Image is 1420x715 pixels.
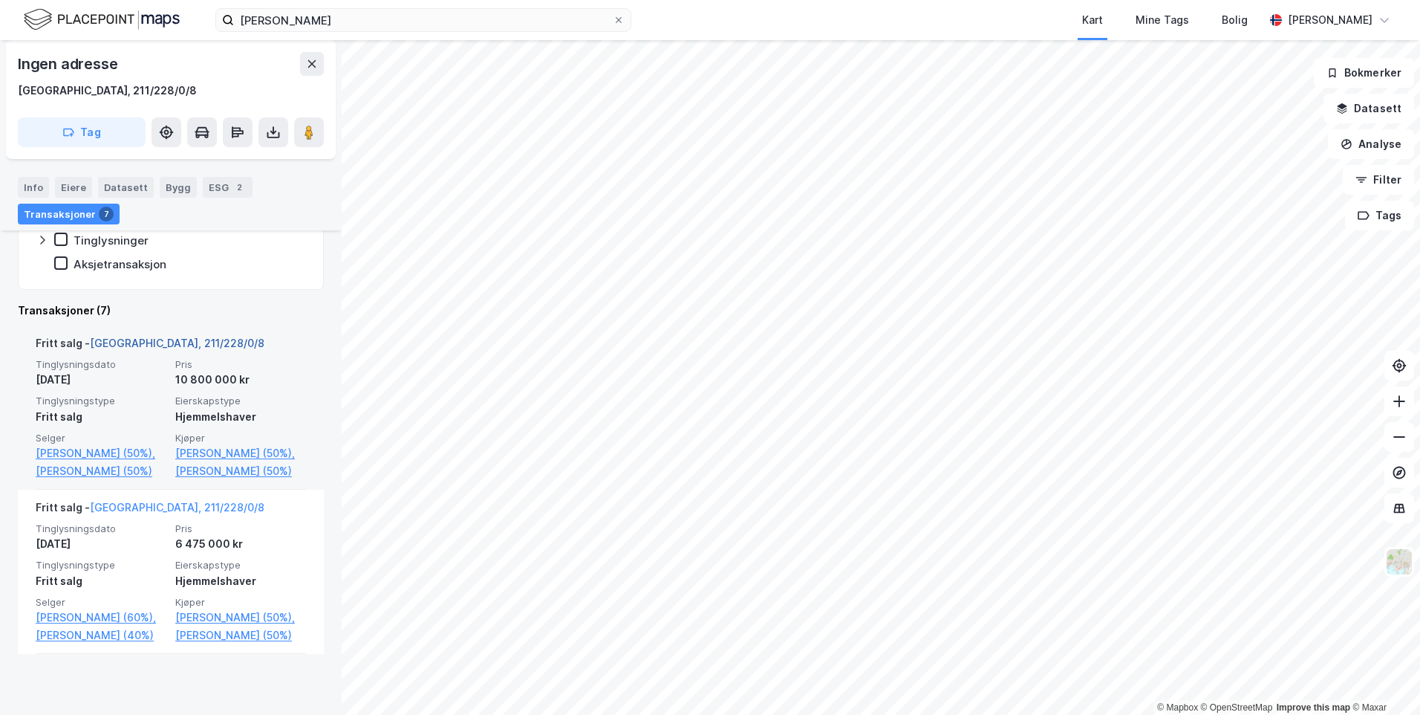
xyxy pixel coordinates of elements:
[1277,702,1350,713] a: Improve this map
[1222,11,1248,29] div: Bolig
[175,462,306,480] a: [PERSON_NAME] (50%)
[36,371,166,389] div: [DATE]
[36,432,166,444] span: Selger
[175,609,306,627] a: [PERSON_NAME] (50%),
[98,177,154,198] div: Datasett
[36,395,166,407] span: Tinglysningstype
[175,371,306,389] div: 10 800 000 kr
[175,408,306,426] div: Hjemmelshaver
[175,432,306,444] span: Kjøper
[18,52,120,76] div: Ingen adresse
[1157,702,1198,713] a: Mapbox
[74,233,149,247] div: Tinglysninger
[175,535,306,553] div: 6 475 000 kr
[1136,11,1189,29] div: Mine Tags
[175,559,306,572] span: Eierskapstype
[234,9,613,31] input: Søk på adresse, matrikkel, gårdeiere, leietakere eller personer
[160,177,197,198] div: Bygg
[175,596,306,609] span: Kjøper
[90,501,264,514] a: [GEOGRAPHIC_DATA], 211/228/0/8
[90,337,264,349] a: [GEOGRAPHIC_DATA], 211/228/0/8
[36,408,166,426] div: Fritt salg
[18,302,324,320] div: Transaksjoner (7)
[175,444,306,462] a: [PERSON_NAME] (50%),
[36,596,166,609] span: Selger
[36,358,166,371] span: Tinglysningsdato
[1385,548,1413,576] img: Z
[36,522,166,535] span: Tinglysningsdato
[1343,165,1414,195] button: Filter
[203,177,253,198] div: ESG
[55,177,92,198] div: Eiere
[1346,644,1420,715] div: Kontrollprogram for chat
[36,499,264,522] div: Fritt salg -
[74,257,166,271] div: Aksjetransaksjon
[175,572,306,590] div: Hjemmelshaver
[18,82,197,100] div: [GEOGRAPHIC_DATA], 211/228/0/8
[18,177,49,198] div: Info
[1288,11,1372,29] div: [PERSON_NAME]
[175,627,306,644] a: [PERSON_NAME] (50%)
[1082,11,1103,29] div: Kart
[99,207,114,221] div: 7
[175,358,306,371] span: Pris
[1314,58,1414,88] button: Bokmerker
[36,627,166,644] a: [PERSON_NAME] (40%)
[1328,129,1414,159] button: Analyse
[36,559,166,572] span: Tinglysningstype
[18,117,146,147] button: Tag
[175,395,306,407] span: Eierskapstype
[1346,644,1420,715] iframe: Chat Widget
[36,334,264,358] div: Fritt salg -
[1323,94,1414,123] button: Datasett
[36,609,166,627] a: [PERSON_NAME] (60%),
[36,535,166,553] div: [DATE]
[36,462,166,480] a: [PERSON_NAME] (50%)
[232,180,247,195] div: 2
[175,522,306,535] span: Pris
[1345,201,1414,230] button: Tags
[18,204,120,224] div: Transaksjoner
[36,444,166,462] a: [PERSON_NAME] (50%),
[24,7,180,33] img: logo.f888ab2527a4732fd821a326f86c7f29.svg
[36,572,166,590] div: Fritt salg
[1201,702,1273,713] a: OpenStreetMap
